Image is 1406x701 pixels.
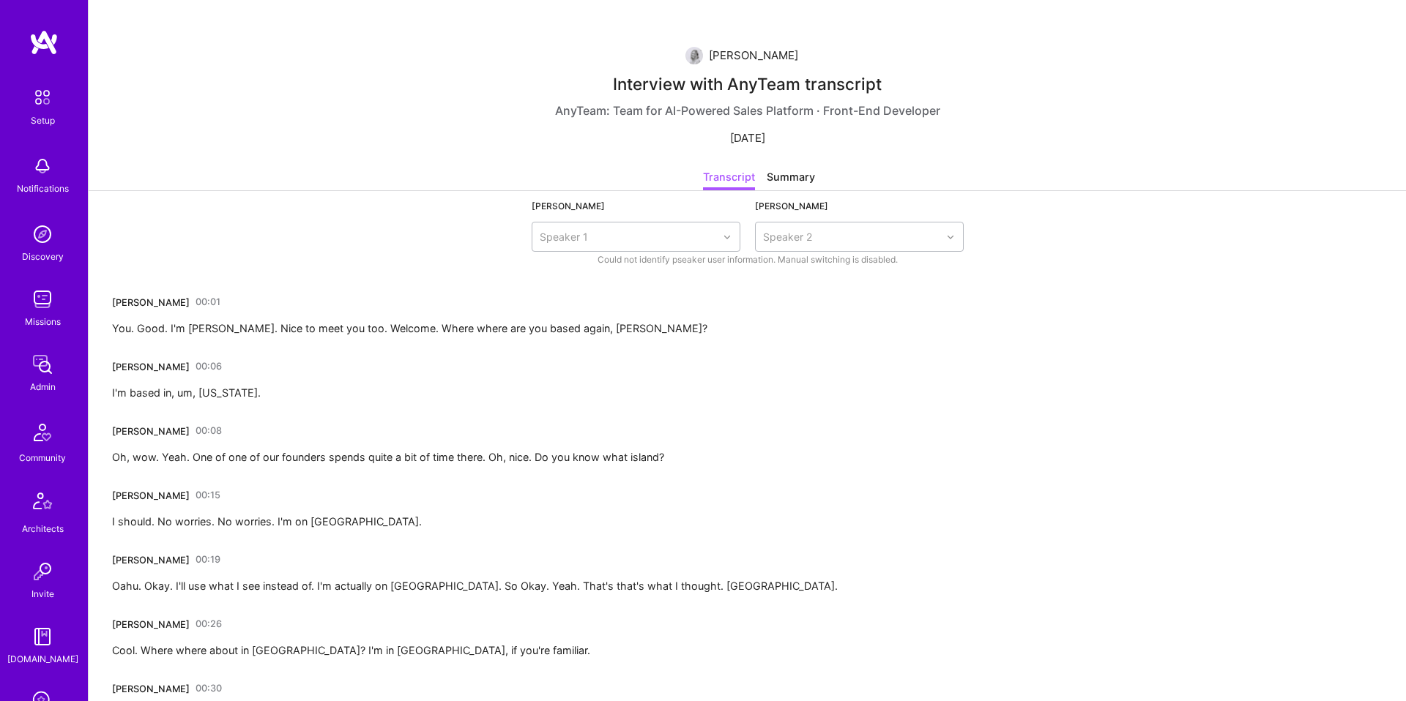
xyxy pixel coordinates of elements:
[31,113,55,128] div: Setup
[112,320,707,337] div: You. Good. I'm [PERSON_NAME]. Nice to meet you too. Welcome. Where where are you based again, [PE...
[767,169,815,190] div: Summary
[613,76,882,91] div: Interview with AnyTeam transcript
[196,677,222,700] a: 00:30
[755,200,828,211] label: [PERSON_NAME]
[112,577,838,595] div: Oahu. Okay. I'll use what I see instead of. I'm actually on [GEOGRAPHIC_DATA]. So Okay. Yeah. Tha...
[196,355,222,378] a: 00:06
[17,181,69,196] div: Notifications
[685,47,703,64] img: User Avatar
[22,249,64,264] div: Discovery
[112,295,190,310] div: [PERSON_NAME]
[703,169,755,190] div: Transcript
[112,359,190,375] div: [PERSON_NAME]
[29,29,59,56] img: logo
[112,488,190,503] div: [PERSON_NAME]
[709,47,798,64] div: [PERSON_NAME]
[28,622,57,651] img: guide book
[196,419,222,443] a: 00:08
[19,450,66,465] div: Community
[22,521,64,536] div: Architects
[112,513,422,531] div: I should. No worries. No worries. I'm on [GEOGRAPHIC_DATA].
[25,415,60,450] img: Community
[28,151,57,181] img: bell
[25,486,60,521] img: Architects
[28,350,57,379] img: admin teamwork
[27,82,58,113] img: setup
[196,548,220,571] a: 00:19
[28,557,57,586] img: Invite
[30,379,56,394] div: Admin
[112,449,664,466] div: Oh, wow. Yeah. One of one of our founders spends quite a bit of time there. Oh, nice. Do you know...
[730,130,765,146] div: [DATE]
[196,290,220,314] a: 00:01
[25,314,61,329] div: Missions
[532,200,605,211] label: [PERSON_NAME]
[28,220,57,249] img: discovery
[112,642,590,659] div: Cool. Where where about in [GEOGRAPHIC_DATA]? I'm in [GEOGRAPHIC_DATA], if you're familiar.
[112,681,190,697] div: [PERSON_NAME]
[31,586,54,601] div: Invite
[112,424,190,439] div: [PERSON_NAME]
[555,103,940,119] div: AnyTeam: Team for AI-Powered Sales Platform · Front-End Developer
[112,617,190,632] div: [PERSON_NAME]
[598,252,898,267] span: Could not identify pseaker user information. Manual switching is disabled.
[112,552,190,568] div: [PERSON_NAME]
[28,285,57,314] img: teamwork
[196,484,220,507] a: 00:15
[196,612,222,636] a: 00:26
[7,651,78,667] div: [DOMAIN_NAME]
[112,384,261,402] div: I'm based in, um, [US_STATE].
